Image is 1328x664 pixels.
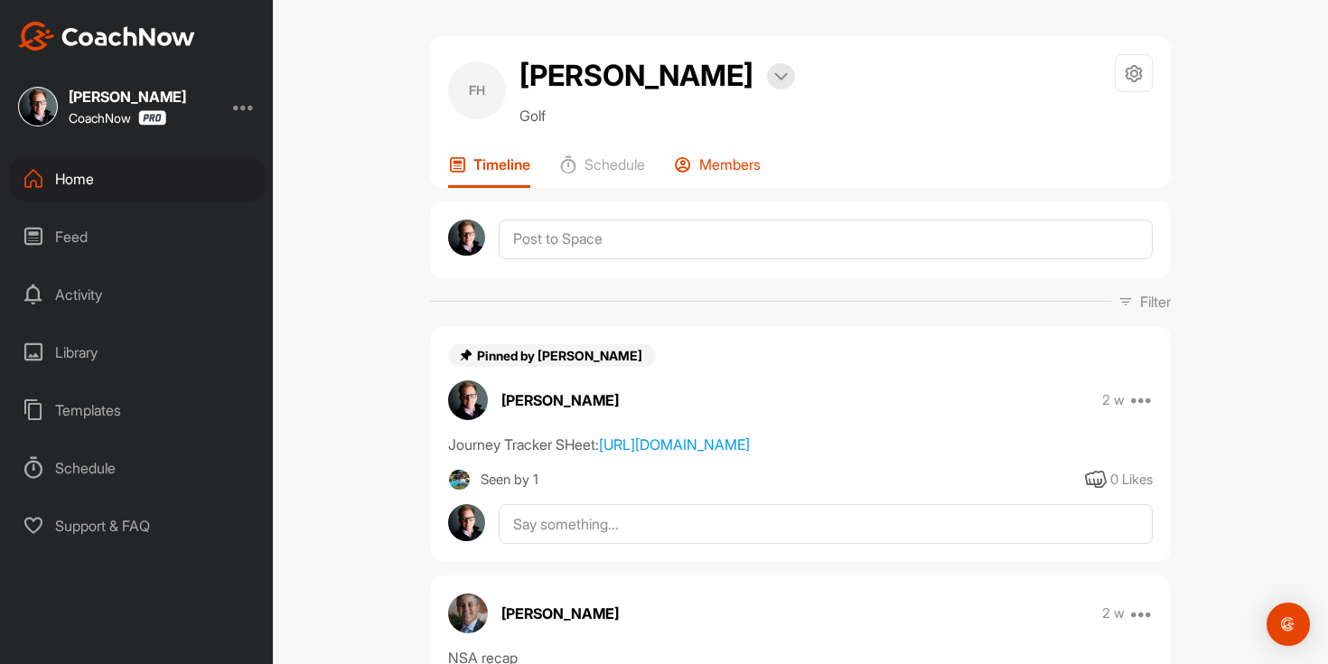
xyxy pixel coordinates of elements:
img: avatar [448,594,488,633]
img: avatar [448,220,485,257]
img: pin [459,348,473,362]
p: Golf [519,105,795,126]
p: Members [699,155,761,173]
img: CoachNow [18,22,195,51]
img: square_6b03e7e45ed451ae7201990946b808e0.jpg [448,469,471,491]
p: Timeline [473,155,530,173]
div: Journey Tracker SHeet: [448,434,1153,455]
div: Feed [10,214,265,259]
p: 2 w [1102,391,1125,409]
img: avatar [448,504,485,541]
div: Support & FAQ [10,503,265,548]
img: avatar [448,380,488,420]
h2: [PERSON_NAME] [519,54,753,98]
div: [PERSON_NAME] [69,89,186,104]
div: CoachNow [69,110,166,126]
div: Schedule [10,445,265,491]
img: arrow-down [774,72,788,81]
div: Open Intercom Messenger [1267,603,1310,646]
p: Filter [1140,291,1171,313]
div: Library [10,330,265,375]
p: [PERSON_NAME] [501,389,619,411]
p: 2 w [1102,604,1125,622]
div: FH [448,61,506,119]
img: square_20b62fea31acd0f213c23be39da22987.jpg [18,87,58,126]
div: Seen by 1 [481,469,538,491]
div: Templates [10,388,265,433]
p: Schedule [585,155,645,173]
div: 0 Likes [1110,470,1153,491]
p: [PERSON_NAME] [501,603,619,624]
a: [URL][DOMAIN_NAME] [599,435,750,454]
div: Home [10,156,265,201]
span: Pinned by [PERSON_NAME] [477,348,645,363]
img: CoachNow Pro [138,110,166,126]
div: Activity [10,272,265,317]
